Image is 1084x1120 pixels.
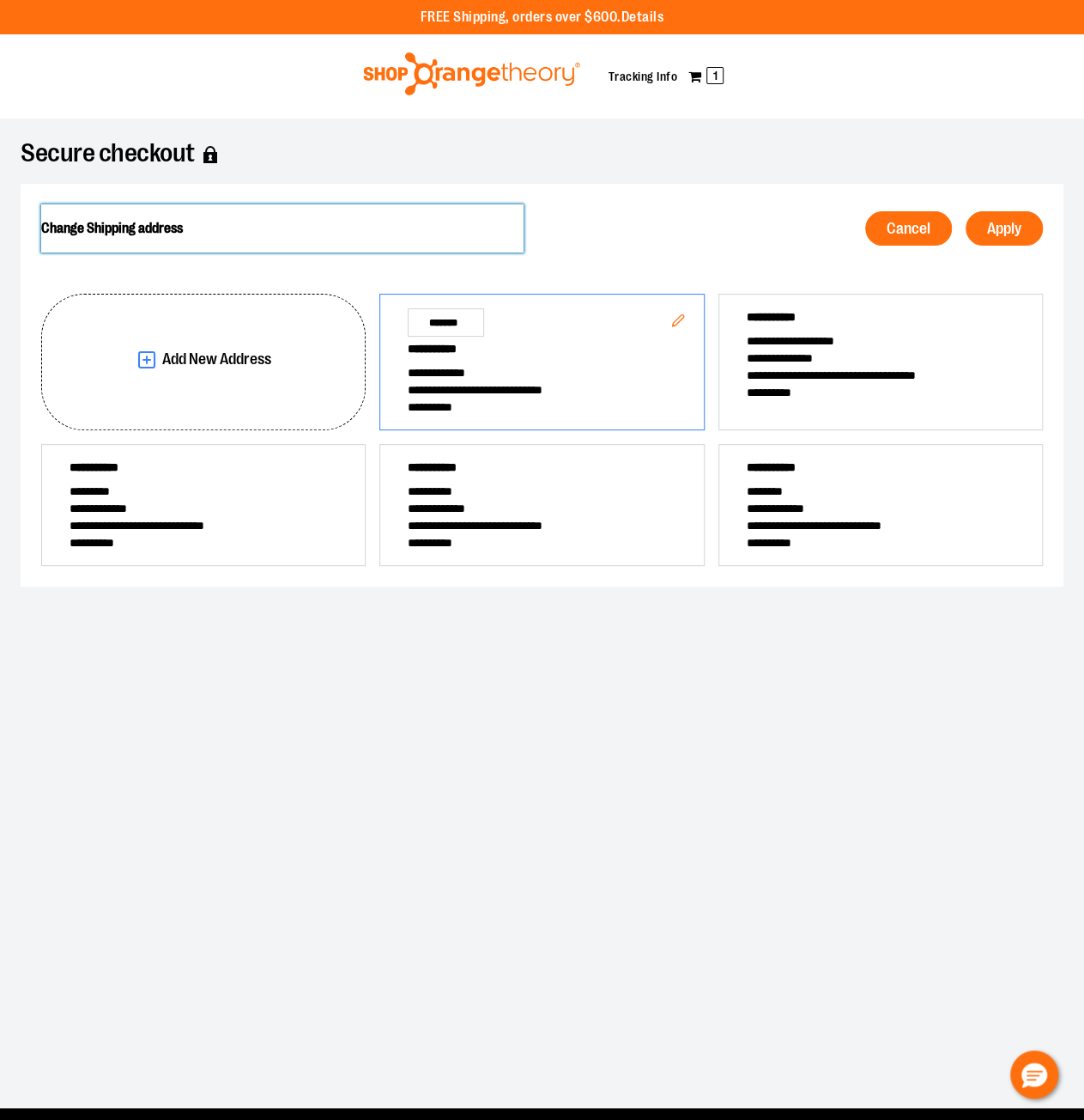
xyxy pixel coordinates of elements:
[887,221,930,237] span: Cancel
[987,221,1021,237] span: Apply
[21,146,1063,163] h1: Secure checkout
[966,211,1043,246] button: Apply
[609,70,678,83] a: Tracking Info
[1010,1050,1058,1099] button: Hello, have a question? Let’s chat.
[621,9,664,25] a: Details
[657,300,699,345] button: Edit
[360,52,583,95] img: Shop Orangetheory
[706,67,724,84] span: 1
[41,204,524,253] h2: Change Shipping address
[865,211,952,246] button: Cancel
[421,8,664,27] p: FREE Shipping, orders over $600.
[41,294,366,430] button: Add New Address
[162,351,271,368] span: Add New Address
